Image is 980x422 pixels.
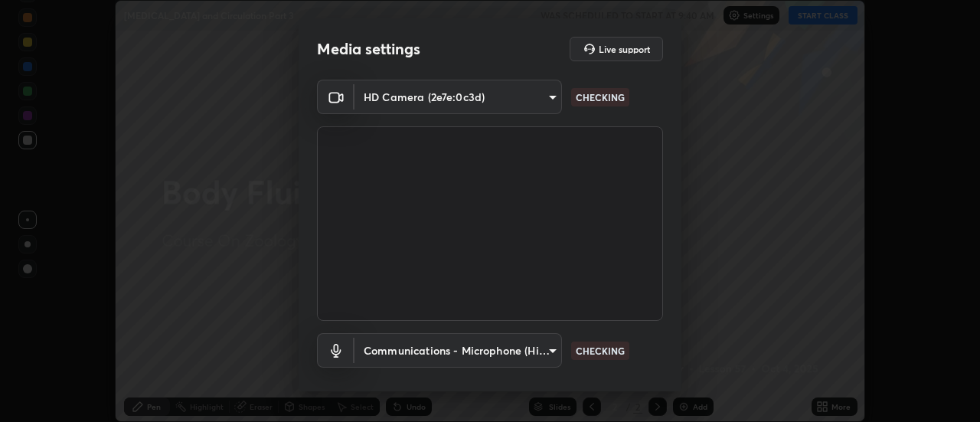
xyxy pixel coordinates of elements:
[576,90,625,104] p: CHECKING
[354,80,562,114] div: HD Camera (2e7e:0c3d)
[576,344,625,358] p: CHECKING
[317,39,420,59] h2: Media settings
[354,333,562,368] div: HD Camera (2e7e:0c3d)
[599,44,650,54] h5: Live support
